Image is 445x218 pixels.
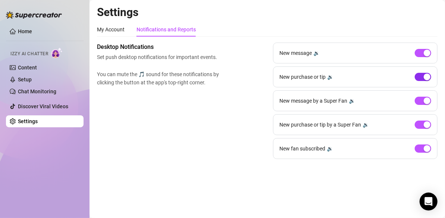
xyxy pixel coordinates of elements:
[97,25,125,34] div: My Account
[279,121,361,129] span: New purchase or tip by a Super Fan
[18,77,32,82] a: Setup
[51,47,63,58] img: AI Chatter
[97,70,222,87] span: You can mute the 🎵 sound for these notifications by clicking the button at the app's top-right co...
[420,193,438,211] div: Open Intercom Messenger
[349,97,355,105] div: 🔉
[313,49,320,57] div: 🔉
[97,53,222,61] span: Set push desktop notifications for important events.
[279,97,347,105] span: New message by a Super Fan
[18,103,68,109] a: Discover Viral Videos
[97,43,222,52] span: Desktop Notifications
[327,73,333,81] div: 🔉
[279,73,326,81] span: New purchase or tip
[18,118,38,124] a: Settings
[18,28,32,34] a: Home
[18,88,56,94] a: Chat Monitoring
[97,5,438,19] h2: Settings
[279,144,325,153] span: New fan subscribed
[18,65,37,71] a: Content
[137,25,196,34] div: Notifications and Reports
[10,50,48,57] span: Izzy AI Chatter
[363,121,369,129] div: 🔉
[327,144,333,153] div: 🔉
[6,11,62,19] img: logo-BBDzfeDw.svg
[279,49,312,57] span: New message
